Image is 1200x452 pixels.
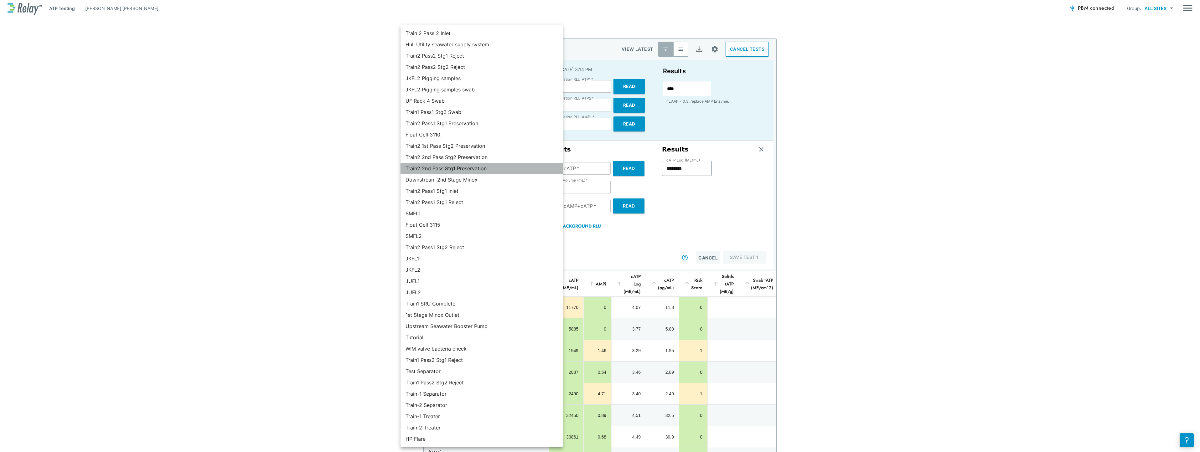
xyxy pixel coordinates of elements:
li: Train-1 Treater [401,411,563,422]
li: Train1 Pass2 Stg1 Reject [401,354,563,366]
li: Train 2 Pass 2 Inlet [401,28,563,39]
li: SMFL1 [401,208,563,219]
li: Train-2 Separator [401,399,563,411]
li: JKFL2 [401,264,563,275]
li: Train2 1st Pass Stg2 Preservation [401,140,563,152]
li: JKFL2 Pigging samples swab [401,84,563,95]
li: JUFL2 [401,287,563,298]
li: Downstream 2nd Stage Minox [401,174,563,185]
li: Train2 Pass1 Stg1 Reject [401,197,563,208]
iframe: Resource center [1180,433,1194,447]
li: Train-2 Treater [401,422,563,433]
li: JKFL2 Pigging samples [401,73,563,84]
li: UF Rack 4 Swab [401,95,563,106]
li: Train2 Pass1 Stg2 Reject [401,242,563,253]
li: Tutorial [401,332,563,343]
li: Train1 SRU Complete [401,298,563,309]
li: Train2 Pass1 Stg1 Inlet [401,185,563,197]
li: Train2 2nd Pass Stg2 Preservation [401,152,563,163]
li: Test Separator [401,366,563,377]
li: Float Cell 3115 [401,219,563,230]
li: Train-1 Separator [401,388,563,399]
li: Train1 Pass1 Stg2 Swab [401,106,563,118]
li: Train2 Pass2 Stg2 Reject [401,61,563,73]
li: Float Cell 3110. [401,129,563,140]
li: JUFL1 [401,275,563,287]
li: 1st Stage Minox Outlet [401,309,563,321]
li: Train1 Pass2 Stg2 Reject [401,377,563,388]
li: WIM valve bacteria check [401,343,563,354]
li: HP Flare [401,433,563,444]
li: Train2 Pass2 Stg1 Reject [401,50,563,61]
li: Train2 Pass1 Stg1 Preservation [401,118,563,129]
li: Upstream Seawater Booster Pump [401,321,563,332]
li: SMFL2 [401,230,563,242]
li: Train2 2nd Pass Stg1 Preservation [401,163,563,174]
li: Hull Utility seawater supply system [401,39,563,50]
li: JKFL1 [401,253,563,264]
